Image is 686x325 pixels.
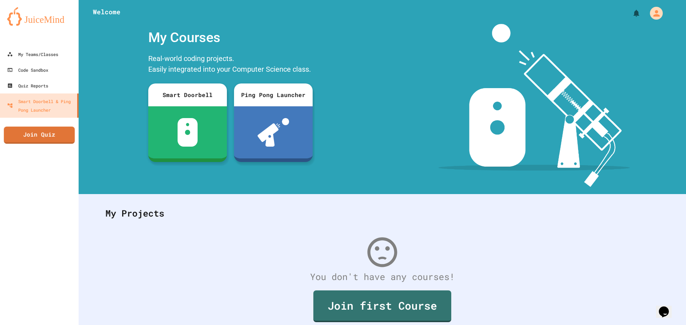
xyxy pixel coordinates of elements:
[7,50,58,59] div: My Teams/Classes
[438,24,630,187] img: banner-image-my-projects.png
[7,66,48,74] div: Code Sandbox
[145,51,316,78] div: Real-world coding projects. Easily integrated into your Computer Science class.
[7,97,74,114] div: Smart Doorbell & Ping Pong Launcher
[178,118,198,147] img: sdb-white.svg
[98,199,666,227] div: My Projects
[313,290,451,322] a: Join first Course
[642,5,665,21] div: My Account
[656,296,679,318] iframe: chat widget
[258,118,289,147] img: ppl-with-ball.png
[7,7,71,26] img: logo-orange.svg
[7,81,48,90] div: Quiz Reports
[619,7,642,19] div: My Notifications
[98,270,666,284] div: You don't have any courses!
[4,127,75,144] a: Join Quiz
[145,24,316,51] div: My Courses
[234,83,313,106] div: Ping Pong Launcher
[148,83,227,106] div: Smart Doorbell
